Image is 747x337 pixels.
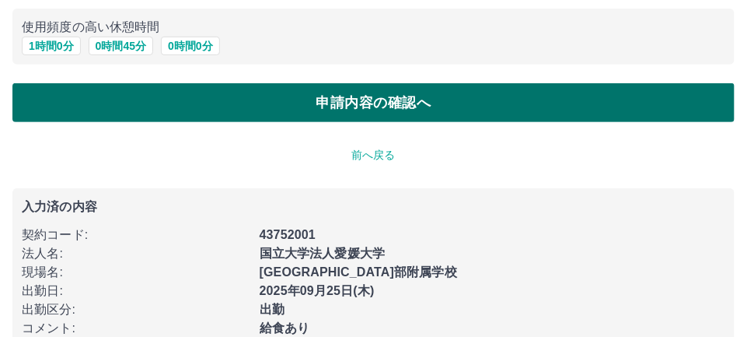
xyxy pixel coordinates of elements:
p: 出勤区分 : [22,300,250,319]
button: 申請内容の確認へ [12,83,735,122]
p: 契約コード : [22,226,250,244]
p: 使用頻度の高い休憩時間 [22,18,725,37]
b: 給食あり [260,321,310,335]
b: 国立大学法人愛媛大学 [260,247,386,260]
b: 2025年09月25日(木) [260,284,375,297]
b: [GEOGRAPHIC_DATA]部附属学校 [260,265,457,279]
p: 出勤日 : [22,282,250,300]
button: 0時間45分 [89,37,153,55]
b: 43752001 [260,228,316,241]
button: 0時間0分 [161,37,220,55]
b: 出勤 [260,303,284,316]
p: 入力済の内容 [22,201,725,213]
p: 現場名 : [22,263,250,282]
button: 1時間0分 [22,37,81,55]
p: 法人名 : [22,244,250,263]
p: 前へ戻る [12,147,735,163]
